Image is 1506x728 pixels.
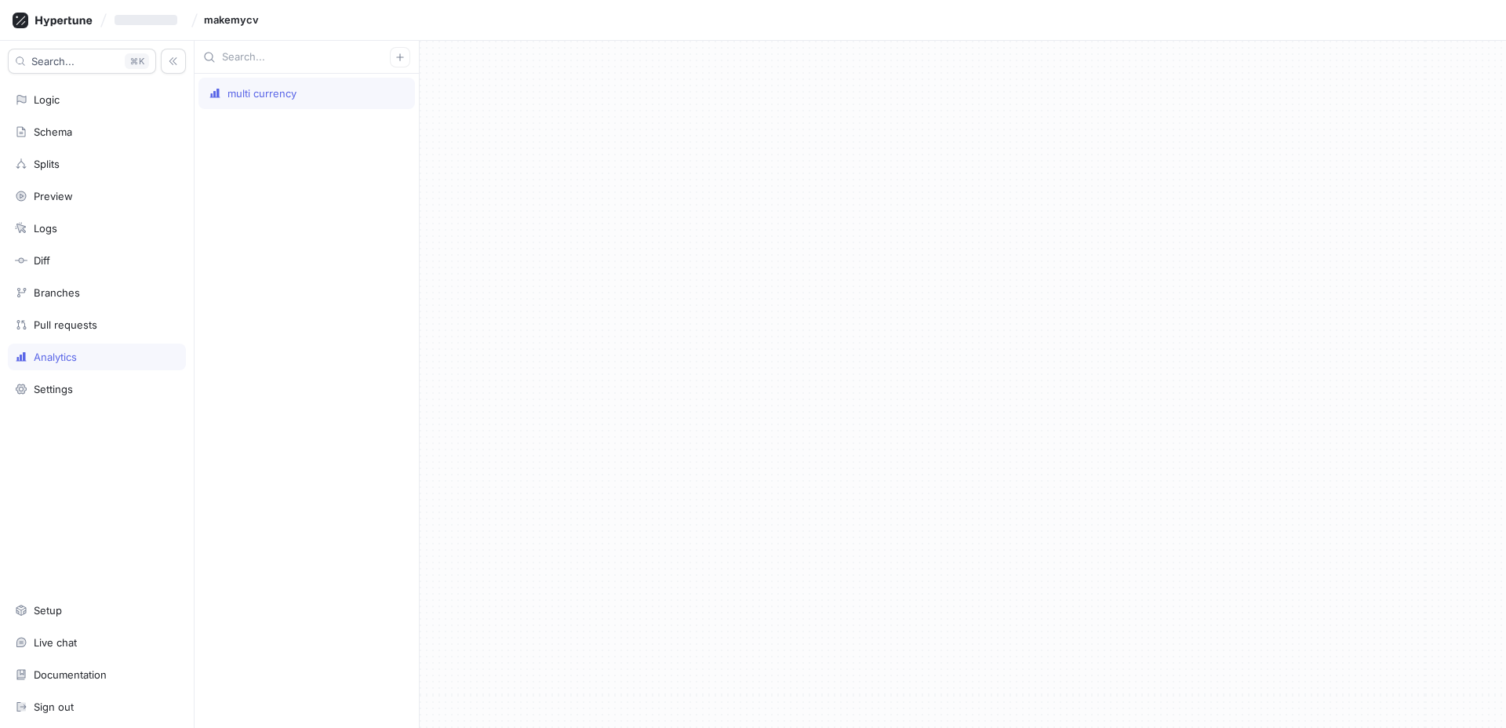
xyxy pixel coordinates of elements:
a: Documentation [8,661,186,688]
div: Logic [34,93,60,106]
button: Search...K [8,49,156,74]
div: Setup [34,604,62,617]
button: ‌ [108,7,190,33]
div: Diff [34,254,50,267]
div: Live chat [34,636,77,649]
div: Sign out [34,701,74,713]
div: multi currency [227,87,296,100]
span: Search... [31,56,75,66]
div: Branches [34,286,80,299]
div: Settings [34,383,73,395]
span: ‌ [115,15,177,25]
div: Documentation [34,668,107,681]
span: makemycv [204,14,259,25]
div: Pull requests [34,318,97,331]
div: K [125,53,149,69]
div: Splits [34,158,60,170]
div: Logs [34,222,57,235]
div: Analytics [34,351,77,363]
div: Preview [34,190,73,202]
div: Schema [34,126,72,138]
input: Search... [222,49,390,65]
